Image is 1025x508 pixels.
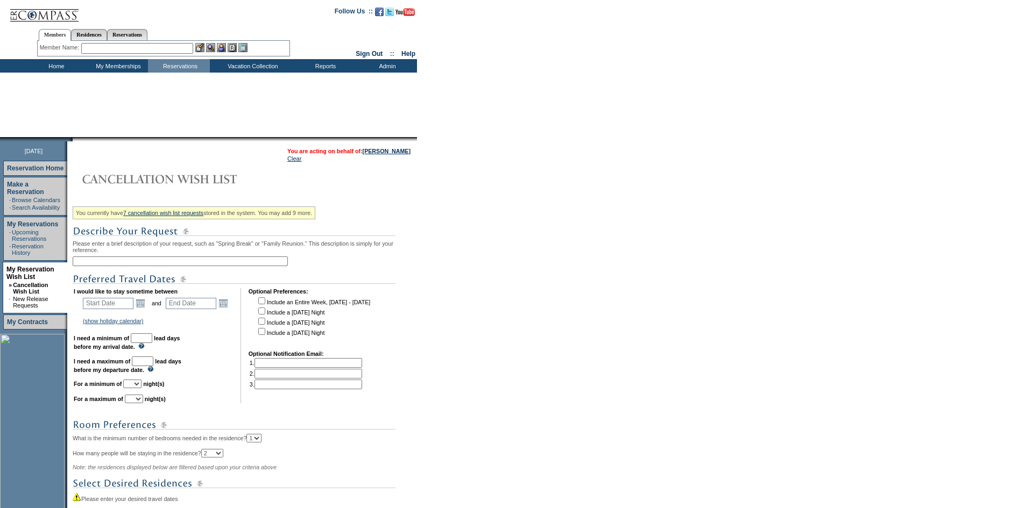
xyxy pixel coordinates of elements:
a: [PERSON_NAME] [363,148,411,154]
img: b_calculator.gif [238,43,248,52]
img: Subscribe to our YouTube Channel [395,8,415,16]
td: 1. [250,358,362,368]
td: Vacation Collection [210,59,293,73]
a: Reservation History [12,243,44,256]
a: My Reservations [7,220,58,228]
div: Please enter your desired travel dates [73,492,414,502]
td: · [9,204,11,211]
img: Impersonate [217,43,226,52]
div: Member Name: [40,43,81,52]
a: My Contracts [7,318,48,326]
input: Date format: M/D/Y. Shortcut keys: [T] for Today. [UP] or [.] for Next Day. [DOWN] or [,] for Pre... [166,298,216,309]
a: Become our fan on Facebook [375,11,384,17]
img: Become our fan on Facebook [375,8,384,16]
td: Reservations [148,59,210,73]
img: blank.gif [73,137,74,141]
a: Cancellation Wish List [13,282,48,295]
a: Search Availability [12,204,60,211]
a: My Reservation Wish List [6,266,54,281]
a: Open the calendar popup. [217,297,229,309]
img: subTtlRoomPreferences.gif [73,418,395,432]
b: lead days before my arrival date. [74,335,180,350]
img: Cancellation Wish List [73,168,288,190]
b: » [9,282,12,288]
td: Reports [293,59,355,73]
input: Date format: M/D/Y. Shortcut keys: [T] for Today. [UP] or [.] for Next Day. [DOWN] or [,] for Pre... [83,298,133,309]
a: Reservations [107,29,147,40]
b: For a minimum of [74,381,122,387]
a: Subscribe to our YouTube Channel [395,11,415,17]
b: I need a minimum of [74,335,129,341]
b: Optional Preferences: [249,288,308,295]
span: [DATE] [25,148,43,154]
img: questionMark_lightBlue.gif [147,366,154,372]
td: Home [24,59,86,73]
b: I need a maximum of [74,358,130,364]
td: · [9,243,11,256]
td: My Memberships [86,59,148,73]
a: Residences [71,29,107,40]
img: questionMark_lightBlue.gif [138,343,145,349]
b: night(s) [143,381,164,387]
b: lead days before my departure date. [74,358,181,373]
a: Make a Reservation [7,181,44,196]
span: :: [390,50,394,58]
a: Upcoming Reservations [12,229,46,242]
td: 3. [250,380,362,389]
img: b_edit.gif [195,43,204,52]
td: 2. [250,369,362,378]
a: Help [401,50,415,58]
td: Include an Entire Week, [DATE] - [DATE] Include a [DATE] Night Include a [DATE] Night Include a [... [256,296,370,343]
a: Follow us on Twitter [385,11,394,17]
b: For a maximum of [74,396,123,402]
td: Admin [355,59,417,73]
a: Members [39,29,72,41]
a: Sign Out [356,50,383,58]
b: Optional Notification Email: [249,350,324,357]
a: New Release Requests [13,296,48,309]
img: Reservations [228,43,237,52]
a: Reservation Home [7,164,63,172]
b: night(s) [145,396,166,402]
td: and [150,296,163,311]
b: I would like to stay sometime between [74,288,178,295]
a: 7 cancellation wish list requests [123,210,203,216]
span: Note: the residences displayed below are filtered based upon your criteria above [73,464,277,470]
a: Clear [287,155,301,162]
td: Follow Us :: [335,6,373,19]
a: (show holiday calendar) [83,318,144,324]
td: · [9,197,11,203]
img: Follow us on Twitter [385,8,394,16]
a: Browse Calendars [12,197,60,203]
td: · [9,296,12,309]
img: View [206,43,215,52]
img: icon_alert2.gif [73,492,81,501]
img: promoShadowLeftCorner.gif [69,137,73,141]
div: You currently have stored in the system. You may add 9 more. [73,206,315,219]
span: You are acting on behalf of: [287,148,411,154]
td: · [9,229,11,242]
a: Open the calendar popup. [135,297,146,309]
